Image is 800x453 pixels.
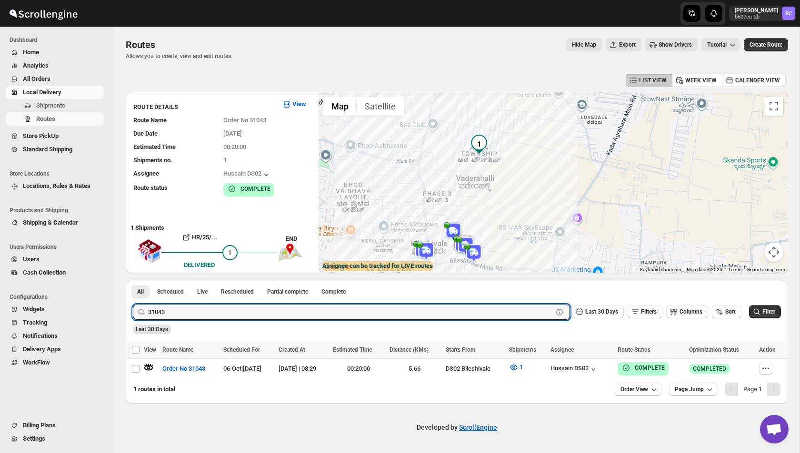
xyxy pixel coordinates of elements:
div: DELIVERED [184,260,215,270]
span: CALENDER VIEW [735,77,780,84]
button: All routes [131,285,150,298]
button: Tutorial [701,38,740,51]
div: 5.66 [390,364,440,374]
button: Show Drivers [645,38,698,51]
span: Live [197,288,208,295]
span: Create Route [750,41,782,49]
b: COMPLETE [635,364,665,371]
span: Order No 31043 [162,364,205,374]
button: Map camera controls [764,243,783,262]
button: Shipments [6,99,104,112]
span: 1 [223,157,227,164]
span: WEEK VIEW [685,77,717,84]
span: Shipments [36,102,65,109]
button: Delivery Apps [6,343,104,356]
button: 1 [503,360,529,375]
span: Tracking [23,319,47,326]
span: Export [619,41,636,49]
span: Hide Map [572,41,596,49]
h3: ROUTE DETAILS [133,102,274,112]
a: ScrollEngine [459,423,497,431]
button: Settings [6,432,104,445]
span: Scheduled [157,288,184,295]
span: Map data ©2025 [687,267,722,272]
span: Assignee [550,346,574,353]
a: Terms (opens in new tab) [728,267,741,272]
button: CALENDER VIEW [722,74,786,87]
span: Settings [23,435,45,442]
button: Home [6,46,104,59]
button: COMPLETE [227,184,270,194]
button: User menu [729,6,796,21]
span: Order View [620,385,648,393]
p: Developed by [417,423,497,432]
button: Routes [6,112,104,126]
span: Standard Shipping [23,146,72,153]
span: Scheduled For [223,346,260,353]
span: Route Name [133,117,167,124]
span: Cash Collection [23,269,66,276]
span: Columns [680,308,702,315]
div: DS02 Bileshivale [446,364,503,374]
span: Products and Shipping [10,207,108,214]
span: Show Drivers [659,41,692,49]
span: Route status [133,184,168,191]
span: Shipping & Calendar [23,219,78,226]
span: Notifications [23,332,58,339]
span: Page Jump [675,385,704,393]
span: Store Locations [10,170,108,177]
span: Estimated Time [133,143,176,150]
button: Keyboard shortcuts [640,266,681,273]
span: Assignee [133,170,159,177]
button: All Orders [6,72,104,86]
button: Show satellite imagery [357,97,404,116]
span: Tutorial [707,41,727,49]
span: Due Date [133,130,158,137]
button: Page Jump [669,383,717,396]
p: [PERSON_NAME] [735,7,778,14]
span: Home [23,49,39,56]
b: HR/25/... [192,234,217,241]
span: Rahul Chopra [782,7,795,20]
button: Hussain DS02 [223,170,271,179]
button: Order View [615,383,661,396]
span: Filters [641,308,657,315]
span: Action [759,346,776,353]
span: 1 [228,249,231,256]
span: Filter [762,308,775,315]
span: [DATE] [223,130,242,137]
text: RC [785,10,792,17]
button: Show street map [323,97,357,116]
a: Report a map error [747,267,785,272]
button: Billing Plans [6,419,104,432]
div: Open chat [760,415,789,443]
button: Users [6,253,104,266]
span: Rescheduled [221,288,254,295]
span: Dashboard [10,36,108,44]
button: Map action label [566,38,602,51]
span: COMPLETED [693,365,726,373]
span: All Orders [23,75,50,82]
span: Last 30 Days [585,308,618,315]
span: Last 30 Days [136,326,168,333]
button: Filters [628,305,662,318]
button: WEEK VIEW [672,74,722,87]
button: Create Route [744,38,788,51]
button: LIST VIEW [626,74,672,87]
span: Routes [126,39,155,50]
span: Sort [725,308,736,315]
span: Estimated Time [333,346,372,353]
span: Routes [36,115,55,122]
div: END [286,234,314,244]
button: Hussain DS02 [550,364,598,374]
b: 1 Shipments [126,219,164,231]
span: Shipments no. [133,157,172,164]
a: Open this area in Google Maps (opens a new window) [321,261,352,273]
span: Route Status [618,346,650,353]
p: Allows you to create, view and edit routes. [126,52,232,60]
button: WorkFlow [6,356,104,369]
span: Local Delivery [23,89,61,96]
button: Cash Collection [6,266,104,279]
